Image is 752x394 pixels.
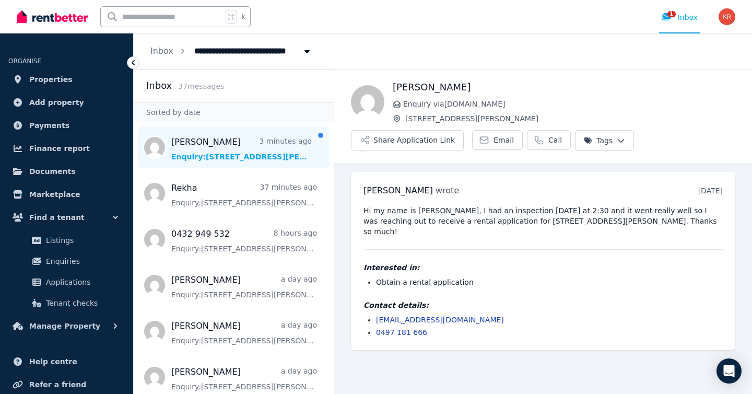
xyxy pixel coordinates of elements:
a: Tenant checks [13,293,121,314]
button: Tags [575,130,634,151]
span: Enquiry via [DOMAIN_NAME] [403,99,735,109]
span: Payments [29,119,69,132]
a: Call [527,130,571,150]
span: Add property [29,96,84,109]
a: Listings [13,230,121,251]
img: Digby Sharpham [351,85,384,119]
a: Applications [13,272,121,293]
a: [PERSON_NAME]a day agoEnquiry:[STREET_ADDRESS][PERSON_NAME]. [171,320,317,346]
a: [EMAIL_ADDRESS][DOMAIN_NAME] [376,316,504,324]
span: Documents [29,165,76,178]
span: Refer a friend [29,378,86,391]
h4: Interested in: [363,262,723,273]
button: Manage Property [8,316,125,337]
span: k [241,13,245,21]
span: Finance report [29,142,90,155]
a: Rekha37 minutes agoEnquiry:[STREET_ADDRESS][PERSON_NAME]. [171,182,317,208]
a: Marketplace [8,184,125,205]
a: 0432 949 5328 hours agoEnquiry:[STREET_ADDRESS][PERSON_NAME]. [171,228,317,254]
span: Find a tenant [29,211,85,224]
span: Call [548,135,562,145]
span: Tags [584,135,613,146]
h4: Contact details: [363,300,723,310]
h2: Inbox [146,78,172,93]
a: Documents [8,161,125,182]
time: [DATE] [698,187,723,195]
div: Sorted by date [134,102,334,122]
a: Payments [8,115,125,136]
span: 37 message s [178,82,224,90]
li: Obtain a rental application [376,277,723,287]
a: Inbox [150,46,173,56]
button: Find a tenant [8,207,125,228]
span: Applications [46,276,116,288]
a: 0497 181 666 [376,328,427,337]
span: Enquiries [46,255,116,268]
a: Add property [8,92,125,113]
a: Email [472,130,523,150]
span: Listings [46,234,116,247]
a: Enquiries [13,251,121,272]
a: Properties [8,69,125,90]
span: ORGANISE [8,57,41,65]
a: [PERSON_NAME]a day agoEnquiry:[STREET_ADDRESS][PERSON_NAME]. [171,274,317,300]
a: Help centre [8,351,125,372]
span: Manage Property [29,320,100,332]
a: [PERSON_NAME]a day agoEnquiry:[STREET_ADDRESS][PERSON_NAME]. [171,366,317,392]
span: 1 [667,11,676,17]
a: Finance report [8,138,125,159]
span: Marketplace [29,188,80,201]
img: Karina Reyes [719,8,735,25]
span: Help centre [29,355,77,368]
div: Inbox [661,12,698,22]
img: RentBetter [17,9,88,25]
span: Email [494,135,514,145]
div: Open Intercom Messenger [716,358,742,384]
span: Properties [29,73,73,86]
a: [PERSON_NAME]3 minutes agoEnquiry:[STREET_ADDRESS][PERSON_NAME]. [171,136,312,162]
span: [PERSON_NAME] [363,186,433,195]
h1: [PERSON_NAME] [393,80,735,95]
nav: Breadcrumb [134,33,329,69]
span: wrote [436,186,459,195]
span: [STREET_ADDRESS][PERSON_NAME] [405,113,735,124]
pre: Hi my name is [PERSON_NAME], I had an inspection [DATE] at 2:30 and it went really well so I was ... [363,205,723,237]
span: Tenant checks [46,297,116,309]
button: Share Application Link [351,130,464,151]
